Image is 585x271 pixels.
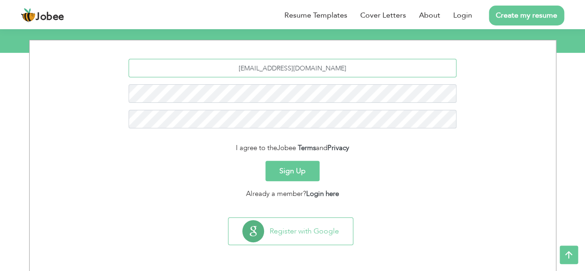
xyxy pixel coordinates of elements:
a: Cover Letters [360,10,406,21]
img: jobee.io [21,8,36,23]
input: Email [129,59,456,77]
button: Register with Google [228,218,353,245]
span: Jobee [277,143,296,152]
a: Create my resume [489,6,564,25]
span: Jobee [36,12,64,22]
a: Login here [306,189,339,198]
a: Jobee [21,8,64,23]
a: Login [453,10,472,21]
a: About [419,10,440,21]
div: Already a member? [37,189,549,199]
a: Terms [298,143,316,152]
a: Privacy [327,143,349,152]
div: I agree to the and [37,143,549,153]
button: Sign Up [265,161,320,181]
a: Resume Templates [284,10,347,21]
